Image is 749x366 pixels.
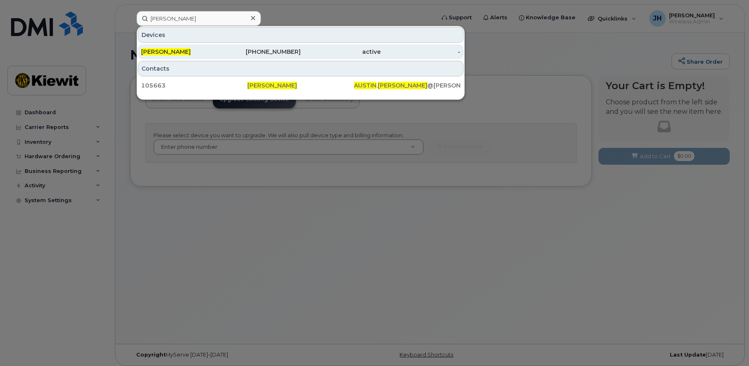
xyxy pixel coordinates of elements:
span: [PERSON_NAME] [247,82,297,89]
div: active [301,48,381,56]
div: - [381,48,461,56]
div: [PHONE_NUMBER] [221,48,301,56]
span: [PERSON_NAME] [141,48,191,55]
span: [PERSON_NAME] [378,82,427,89]
iframe: Messenger Launcher [713,330,743,360]
div: 105663 [141,81,247,90]
span: AUSTIN [354,82,377,89]
a: 105663[PERSON_NAME]AUSTIN.[PERSON_NAME]@[PERSON_NAME][DOMAIN_NAME] [138,78,464,93]
div: Contacts [138,61,464,76]
a: [PERSON_NAME][PHONE_NUMBER]active- [138,44,464,59]
div: . @[PERSON_NAME][DOMAIN_NAME] [354,81,460,90]
div: Devices [138,27,464,43]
